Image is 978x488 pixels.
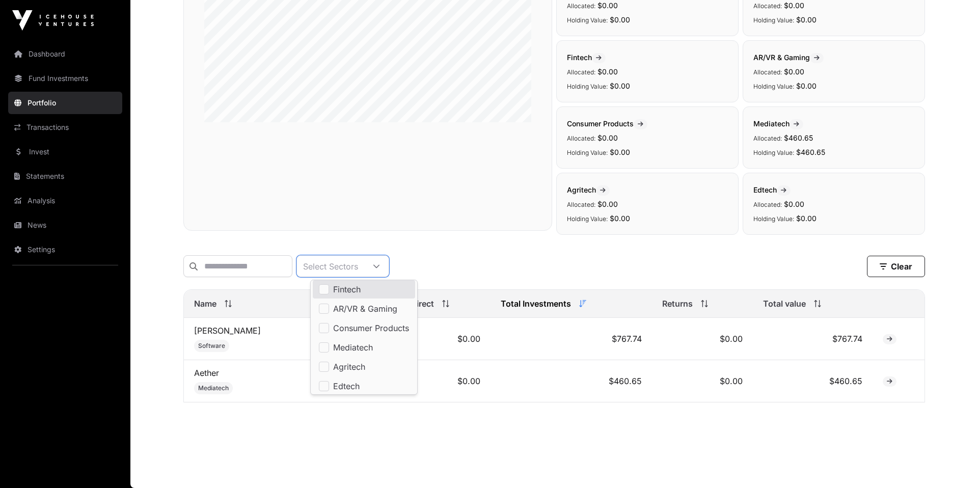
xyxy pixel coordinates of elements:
[313,300,415,318] li: AR/VR & Gaming
[784,67,804,76] span: $0.00
[194,326,261,336] a: [PERSON_NAME]
[597,1,618,10] span: $0.00
[12,10,94,31] img: Icehouse Ventures Logo
[8,116,122,139] a: Transactions
[597,133,618,142] span: $0.00
[753,16,794,24] span: Holding Value:
[333,324,409,332] span: Consumer Products
[194,368,219,378] a: Aether
[796,148,825,156] span: $460.65
[400,360,491,402] td: $0.00
[610,82,630,90] span: $0.00
[567,83,608,90] span: Holding Value:
[8,43,122,65] a: Dashboard
[501,297,571,310] span: Total Investments
[567,185,610,194] span: Agritech
[753,119,803,128] span: Mediatech
[333,363,365,371] span: Agritech
[567,215,608,223] span: Holding Value:
[753,68,782,76] span: Allocated:
[313,280,415,299] li: Fintech
[313,377,415,395] li: Edtech
[753,201,782,208] span: Allocated:
[567,68,595,76] span: Allocated:
[313,338,415,357] li: Mediatech
[867,256,925,277] button: Clear
[194,297,216,310] span: Name
[567,53,606,62] span: Fintech
[8,67,122,90] a: Fund Investments
[567,119,647,128] span: Consumer Products
[198,384,229,392] span: Mediatech
[753,215,794,223] span: Holding Value:
[753,53,824,62] span: AR/VR & Gaming
[784,1,804,10] span: $0.00
[8,238,122,261] a: Settings
[753,134,782,142] span: Allocated:
[8,189,122,212] a: Analysis
[198,342,225,350] span: Software
[753,149,794,156] span: Holding Value:
[753,360,873,402] td: $460.65
[491,318,652,360] td: $767.74
[333,382,360,390] span: Edtech
[333,305,397,313] span: AR/VR & Gaming
[763,297,806,310] span: Total value
[400,318,491,360] td: $0.00
[597,200,618,208] span: $0.00
[796,82,817,90] span: $0.00
[333,343,373,351] span: Mediatech
[610,15,630,24] span: $0.00
[491,360,652,402] td: $460.65
[597,67,618,76] span: $0.00
[313,319,415,337] li: Consumer Products
[753,83,794,90] span: Holding Value:
[8,92,122,114] a: Portfolio
[610,214,630,223] span: $0.00
[311,201,417,397] ul: Option List
[753,185,791,194] span: Edtech
[567,134,595,142] span: Allocated:
[567,2,595,10] span: Allocated:
[796,214,817,223] span: $0.00
[784,133,813,142] span: $460.65
[567,201,595,208] span: Allocated:
[753,318,873,360] td: $767.74
[8,165,122,187] a: Statements
[8,141,122,163] a: Invest
[411,297,434,310] span: Direct
[567,16,608,24] span: Holding Value:
[927,439,978,488] iframe: Chat Widget
[784,200,804,208] span: $0.00
[652,318,753,360] td: $0.00
[796,15,817,24] span: $0.00
[753,2,782,10] span: Allocated:
[662,297,693,310] span: Returns
[333,285,361,293] span: Fintech
[297,256,364,277] div: Select Sectors
[610,148,630,156] span: $0.00
[8,214,122,236] a: News
[652,360,753,402] td: $0.00
[313,358,415,376] li: Agritech
[567,149,608,156] span: Holding Value:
